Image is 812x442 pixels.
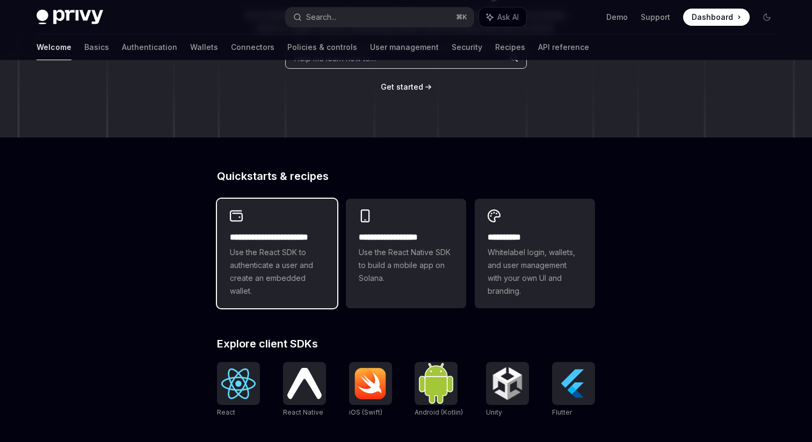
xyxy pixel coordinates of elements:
span: ⌘ K [456,13,467,21]
span: Get started [381,82,423,91]
a: Recipes [495,34,525,60]
a: Wallets [190,34,218,60]
img: dark logo [37,10,103,25]
img: Flutter [556,366,591,401]
span: React [217,408,235,416]
a: React NativeReact Native [283,362,326,418]
img: React [221,368,256,399]
a: ReactReact [217,362,260,418]
a: Dashboard [683,9,750,26]
a: Support [641,12,670,23]
a: Android (Kotlin)Android (Kotlin) [415,362,463,418]
button: Search...⌘K [286,8,474,27]
img: iOS (Swift) [353,367,388,400]
a: FlutterFlutter [552,362,595,418]
button: Toggle dark mode [758,9,775,26]
a: **** **** **** ***Use the React Native SDK to build a mobile app on Solana. [346,199,466,308]
span: Flutter [552,408,572,416]
a: API reference [538,34,589,60]
span: Android (Kotlin) [415,408,463,416]
a: Policies & controls [287,34,357,60]
a: Get started [381,82,423,92]
span: iOS (Swift) [349,408,382,416]
img: React Native [287,368,322,398]
span: Unity [486,408,502,416]
a: Basics [84,34,109,60]
img: Unity [490,366,525,401]
a: Authentication [122,34,177,60]
span: Quickstarts & recipes [217,171,329,182]
span: Ask AI [497,12,519,23]
a: UnityUnity [486,362,529,418]
a: Demo [606,12,628,23]
a: Connectors [231,34,274,60]
span: Explore client SDKs [217,338,318,349]
a: **** *****Whitelabel login, wallets, and user management with your own UI and branding. [475,199,595,308]
a: iOS (Swift)iOS (Swift) [349,362,392,418]
span: Whitelabel login, wallets, and user management with your own UI and branding. [488,246,582,298]
div: Search... [306,11,336,24]
span: Dashboard [692,12,733,23]
button: Ask AI [479,8,526,27]
a: Security [452,34,482,60]
a: Welcome [37,34,71,60]
span: Use the React Native SDK to build a mobile app on Solana. [359,246,453,285]
span: Use the React SDK to authenticate a user and create an embedded wallet. [230,246,324,298]
span: React Native [283,408,323,416]
img: Android (Kotlin) [419,363,453,403]
a: User management [370,34,439,60]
